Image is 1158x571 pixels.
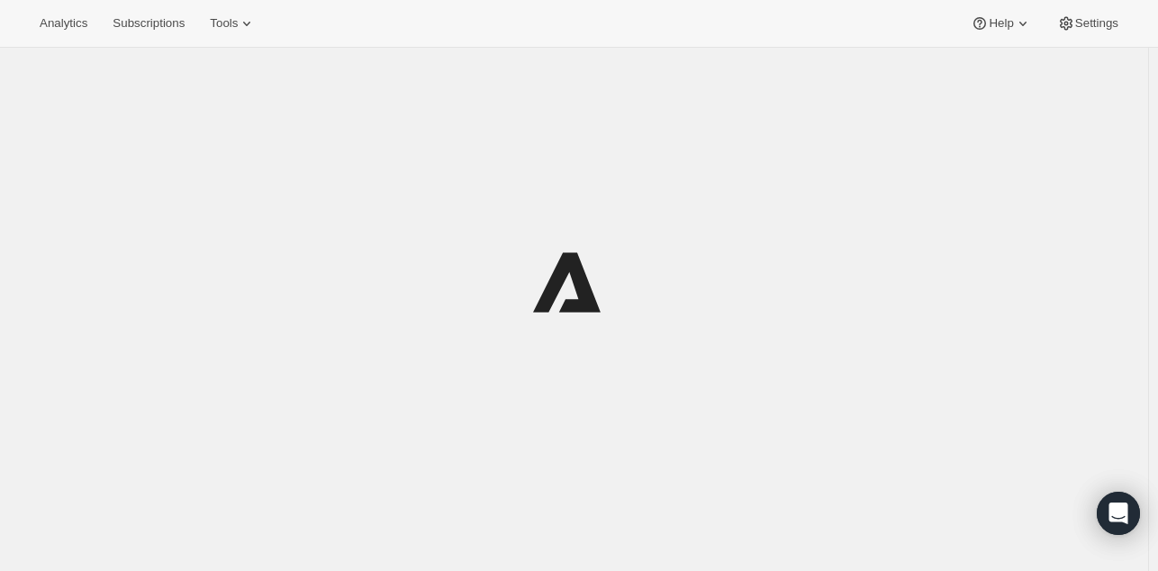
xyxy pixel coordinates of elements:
[29,11,98,36] button: Analytics
[1097,492,1140,535] div: Open Intercom Messenger
[1075,16,1118,31] span: Settings
[960,11,1042,36] button: Help
[210,16,238,31] span: Tools
[102,11,195,36] button: Subscriptions
[113,16,185,31] span: Subscriptions
[1046,11,1129,36] button: Settings
[989,16,1013,31] span: Help
[40,16,87,31] span: Analytics
[199,11,267,36] button: Tools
